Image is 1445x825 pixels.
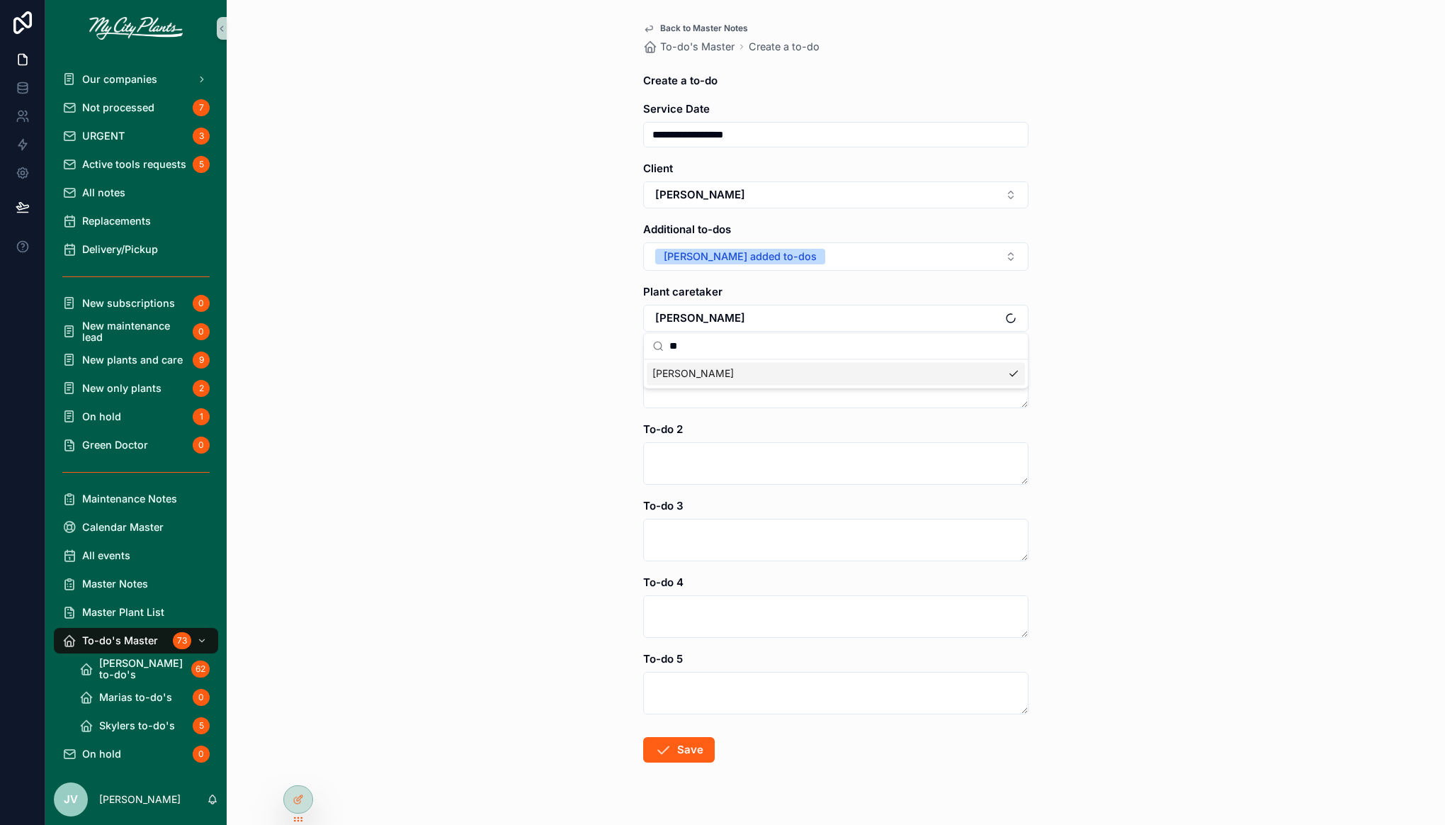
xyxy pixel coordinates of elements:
[82,244,158,255] span: Delivery/Pickup
[54,319,218,344] a: New maintenance lead0
[749,40,820,54] a: Create a to-do
[193,437,210,454] div: 0
[173,632,191,649] div: 73
[54,741,218,767] a: On hold0
[64,791,78,808] span: JV
[45,57,227,774] div: scrollable content
[643,162,673,175] span: Client
[82,159,186,170] span: Active tools requests
[54,291,218,316] a: New subscriptions0
[660,40,735,54] span: To-do's Master
[193,128,210,145] div: 3
[99,792,181,807] p: [PERSON_NAME]
[193,746,210,763] div: 0
[643,23,748,34] a: Back to Master Notes
[193,408,210,425] div: 1
[82,607,164,618] span: Master Plant List
[71,656,218,682] a: [PERSON_NAME] to-do's62
[89,17,183,40] img: App logo
[54,376,218,401] a: New only plants2
[82,748,121,760] span: On hold
[193,380,210,397] div: 2
[193,352,210,369] div: 9
[71,685,218,710] a: Marias to-do's0
[643,576,684,589] span: To-do 4
[193,295,210,312] div: 0
[54,571,218,597] a: Master Notes
[643,737,715,763] button: Save
[99,720,175,731] span: Skylers to-do's
[643,223,731,236] span: Additional to-dos
[54,237,218,262] a: Delivery/Pickup
[652,366,734,381] span: [PERSON_NAME]
[82,383,161,394] span: New only plants
[82,74,157,85] span: Our companies
[643,181,1028,208] button: Select Button
[664,249,817,264] div: [PERSON_NAME] added to-dos
[82,298,175,309] span: New subscriptions
[54,208,218,234] a: Replacements
[643,652,683,666] span: To-do 5
[82,102,154,113] span: Not processed
[54,95,218,120] a: Not processed7
[82,439,148,451] span: Green Doctor
[82,130,125,142] span: URGENT
[82,215,151,227] span: Replacements
[54,180,218,206] a: All notes
[54,123,218,149] a: URGENT3
[54,432,218,458] a: Green Doctor0
[655,188,745,202] span: [PERSON_NAME]
[82,411,121,422] span: On hold
[99,692,172,703] span: Marias to-do's
[99,658,186,680] span: [PERSON_NAME] to-do's
[655,311,745,325] span: [PERSON_NAME]
[643,305,1028,332] button: Select Button
[54,515,218,540] a: Calendar Master
[54,67,218,92] a: Our companies
[54,152,218,177] a: Active tools requests5
[54,600,218,625] a: Master Plant List
[82,522,164,533] span: Calendar Master
[643,71,718,91] h1: Create a to-do
[71,713,218,739] a: Skylers to-do's5
[82,320,187,343] span: New maintenance lead
[643,285,722,298] span: Plant caretaker
[82,578,148,590] span: Master Notes
[193,323,210,340] div: 0
[193,689,210,706] div: 0
[644,359,1028,388] div: Suggestions
[660,23,748,34] span: Back to Master Notes
[643,102,710,116] span: Service Date
[54,543,218,568] a: All events
[82,493,177,505] span: Maintenance Notes
[82,550,130,561] span: All events
[193,717,210,734] div: 5
[54,628,218,653] a: To-do's Master73
[643,499,684,512] span: To-do 3
[54,347,218,373] a: New plants and care9
[643,242,1028,271] button: Select Button
[193,99,210,116] div: 7
[82,354,183,366] span: New plants and care
[643,422,683,436] span: To-do 2
[193,156,210,173] div: 5
[643,40,735,54] a: To-do's Master
[82,187,125,198] span: All notes
[54,486,218,512] a: Maintenance Notes
[54,404,218,430] a: On hold1
[191,661,210,678] div: 62
[82,635,158,646] span: To-do's Master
